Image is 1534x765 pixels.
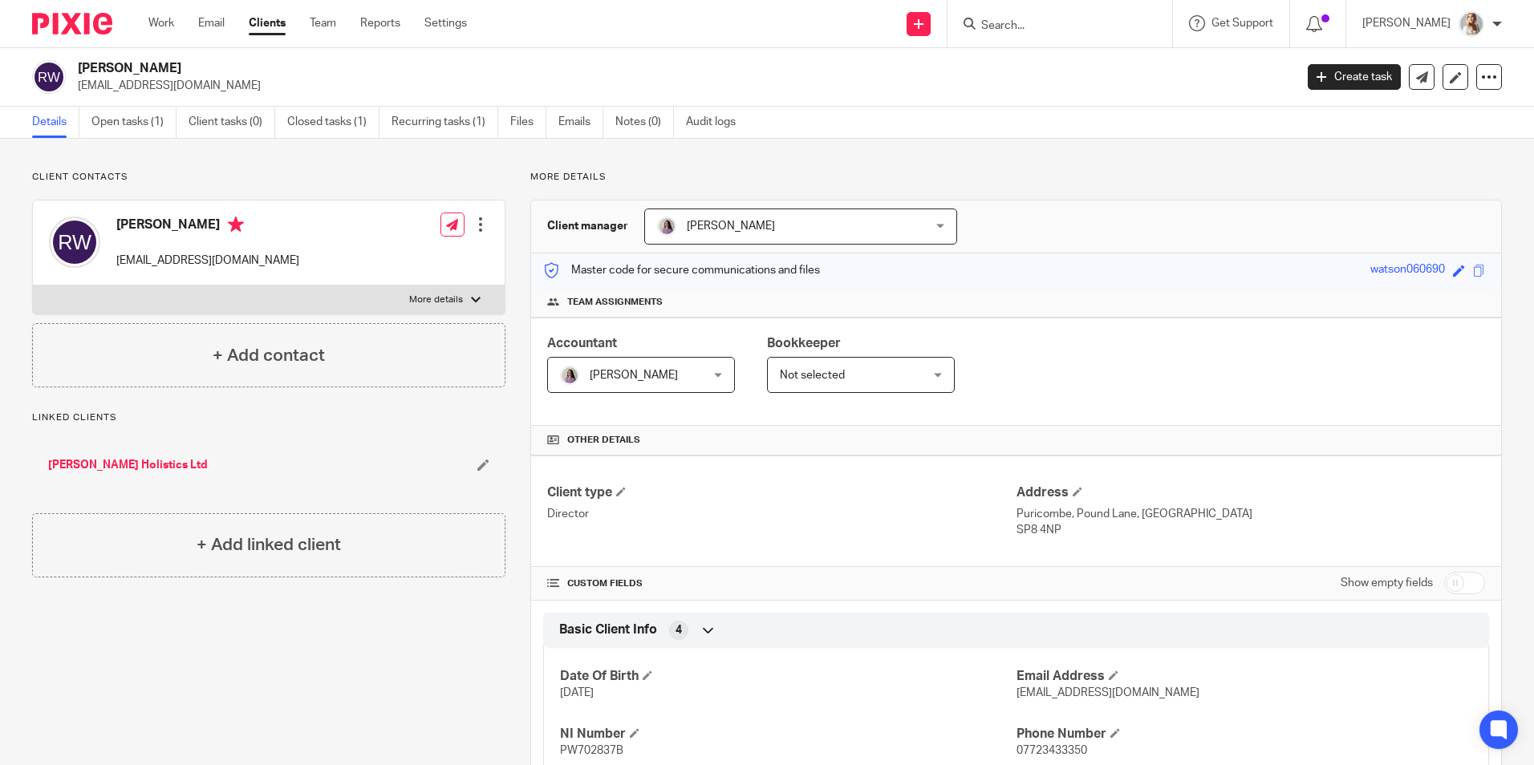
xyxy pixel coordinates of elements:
[567,296,663,309] span: Team assignments
[189,107,275,138] a: Client tasks (0)
[392,107,498,138] a: Recurring tasks (1)
[197,532,341,557] h4: + Add linked client
[1017,668,1472,685] h4: Email Address
[543,262,820,278] p: Master code for secure communications and files
[1362,15,1451,31] p: [PERSON_NAME]
[980,19,1124,34] input: Search
[116,217,299,237] h4: [PERSON_NAME]
[560,745,623,756] span: PW702837B
[78,78,1284,94] p: [EMAIL_ADDRESS][DOMAIN_NAME]
[567,434,640,447] span: Other details
[48,457,208,473] a: [PERSON_NAME] Holistics Ltd
[1459,11,1484,37] img: IMG_9968.jpg
[780,370,845,381] span: Not selected
[1017,745,1087,756] span: 07723433350
[1017,484,1485,501] h4: Address
[91,107,177,138] a: Open tasks (1)
[559,621,657,638] span: Basic Client Info
[767,337,841,350] span: Bookkeeper
[530,171,1502,184] p: More details
[32,107,79,138] a: Details
[116,253,299,269] p: [EMAIL_ADDRESS][DOMAIN_NAME]
[1017,522,1485,538] p: SP8 4NP
[560,668,1016,685] h4: Date Of Birth
[49,217,100,268] img: svg%3E
[547,577,1016,590] h4: CUSTOM FIELDS
[560,687,594,698] span: [DATE]
[32,411,505,424] p: Linked clients
[310,15,336,31] a: Team
[558,107,603,138] a: Emails
[148,15,174,31] a: Work
[249,15,286,31] a: Clients
[657,217,676,236] img: Olivia.jpg
[590,370,678,381] span: [PERSON_NAME]
[547,484,1016,501] h4: Client type
[547,506,1016,522] p: Director
[424,15,467,31] a: Settings
[213,343,325,368] h4: + Add contact
[510,107,546,138] a: Files
[1017,726,1472,743] h4: Phone Number
[1017,687,1199,698] span: [EMAIL_ADDRESS][DOMAIN_NAME]
[409,293,463,306] p: More details
[228,217,244,233] i: Primary
[1341,575,1433,591] label: Show empty fields
[1308,64,1401,90] a: Create task
[287,107,379,138] a: Closed tasks (1)
[1370,261,1445,280] div: watson060690
[676,622,682,638] span: 4
[1211,18,1273,29] span: Get Support
[615,107,674,138] a: Notes (0)
[560,366,579,385] img: Olivia.jpg
[360,15,400,31] a: Reports
[1017,506,1485,522] p: Puricombe, Pound Lane, [GEOGRAPHIC_DATA]
[686,107,748,138] a: Audit logs
[32,13,112,34] img: Pixie
[78,60,1042,77] h2: [PERSON_NAME]
[687,221,775,232] span: [PERSON_NAME]
[198,15,225,31] a: Email
[32,60,66,94] img: svg%3E
[547,218,628,234] h3: Client manager
[547,337,617,350] span: Accountant
[32,171,505,184] p: Client contacts
[560,726,1016,743] h4: NI Number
